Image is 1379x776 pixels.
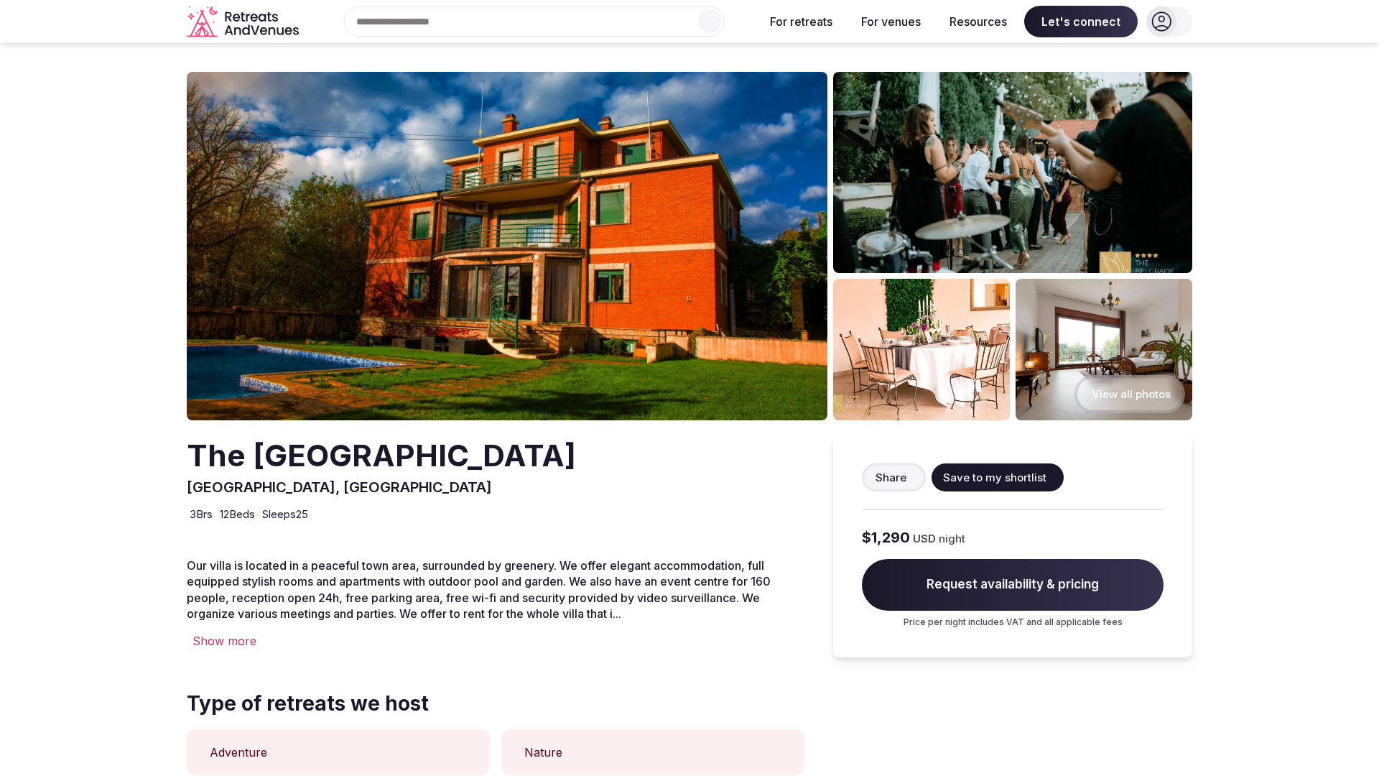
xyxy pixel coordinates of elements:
a: Visit the homepage [187,6,302,38]
span: Share [876,470,906,485]
span: Type of retreats we host [187,690,429,718]
span: Request availability & pricing [862,559,1164,611]
button: Save to my shortlist [932,463,1064,491]
span: [GEOGRAPHIC_DATA], [GEOGRAPHIC_DATA] [187,479,492,496]
span: 12 Beds [220,507,255,522]
img: Venue gallery photo [833,279,1010,420]
h2: The [GEOGRAPHIC_DATA] [187,435,576,477]
span: $1,290 [862,527,910,548]
p: Price per night includes VAT and all applicable fees [862,616,1164,629]
span: Our villa is located in a peaceful town area, surrounded by greenery. We offer elegant accommodat... [187,558,771,621]
img: Venue gallery photo [833,72,1192,273]
span: Sleeps 25 [262,507,308,522]
button: Share [862,463,926,491]
span: Let's connect [1024,6,1138,37]
span: USD [913,531,936,546]
img: Venue cover photo [187,72,827,420]
span: Save to my shortlist [943,470,1046,485]
button: For venues [850,6,932,37]
div: Show more [187,633,804,649]
img: Venue gallery photo [1016,279,1192,420]
button: For retreats [758,6,844,37]
button: View all photos [1074,375,1185,413]
svg: Retreats and Venues company logo [187,6,302,38]
button: Resources [938,6,1018,37]
span: 3 Brs [190,507,213,522]
span: night [939,531,965,546]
